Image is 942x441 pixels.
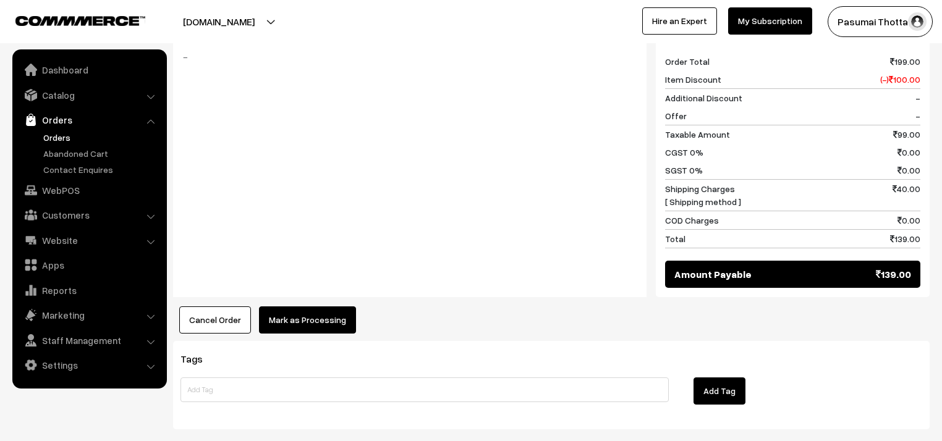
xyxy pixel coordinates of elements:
[728,7,812,35] a: My Subscription
[15,254,163,276] a: Apps
[40,147,163,160] a: Abandoned Cart
[665,214,719,227] span: COD Charges
[897,214,920,227] span: 0.00
[665,146,703,159] span: CGST 0%
[665,182,741,208] span: Shipping Charges [ Shipping method ]
[665,128,730,141] span: Taxable Amount
[15,179,163,201] a: WebPOS
[897,146,920,159] span: 0.00
[897,164,920,177] span: 0.00
[893,182,920,208] span: 40.00
[180,353,218,365] span: Tags
[15,354,163,376] a: Settings
[15,109,163,131] a: Orders
[40,131,163,144] a: Orders
[15,16,145,25] img: COMMMERCE
[890,55,920,68] span: 199.00
[665,164,703,177] span: SGST 0%
[15,279,163,301] a: Reports
[40,163,163,176] a: Contact Enquires
[15,204,163,226] a: Customers
[182,49,637,64] blockquote: -
[179,306,251,334] button: Cancel Order
[140,6,298,37] button: [DOMAIN_NAME]
[880,73,920,86] span: (-) 100.00
[15,84,163,106] a: Catalog
[893,128,920,141] span: 99.00
[15,59,163,81] a: Dashboard
[694,377,745,405] button: Add Tag
[915,109,920,122] span: -
[665,73,721,86] span: Item Discount
[876,267,911,282] span: 139.00
[180,377,669,402] input: Add Tag
[642,7,717,35] a: Hire an Expert
[665,55,710,68] span: Order Total
[15,304,163,326] a: Marketing
[15,229,163,251] a: Website
[674,267,752,282] span: Amount Payable
[915,91,920,104] span: -
[665,109,687,122] span: Offer
[908,12,927,31] img: user
[259,306,356,334] button: Mark as Processing
[828,6,933,37] button: Pasumai Thotta…
[15,329,163,351] a: Staff Management
[665,232,685,245] span: Total
[15,12,124,27] a: COMMMERCE
[890,232,920,245] span: 139.00
[665,91,742,104] span: Additional Discount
